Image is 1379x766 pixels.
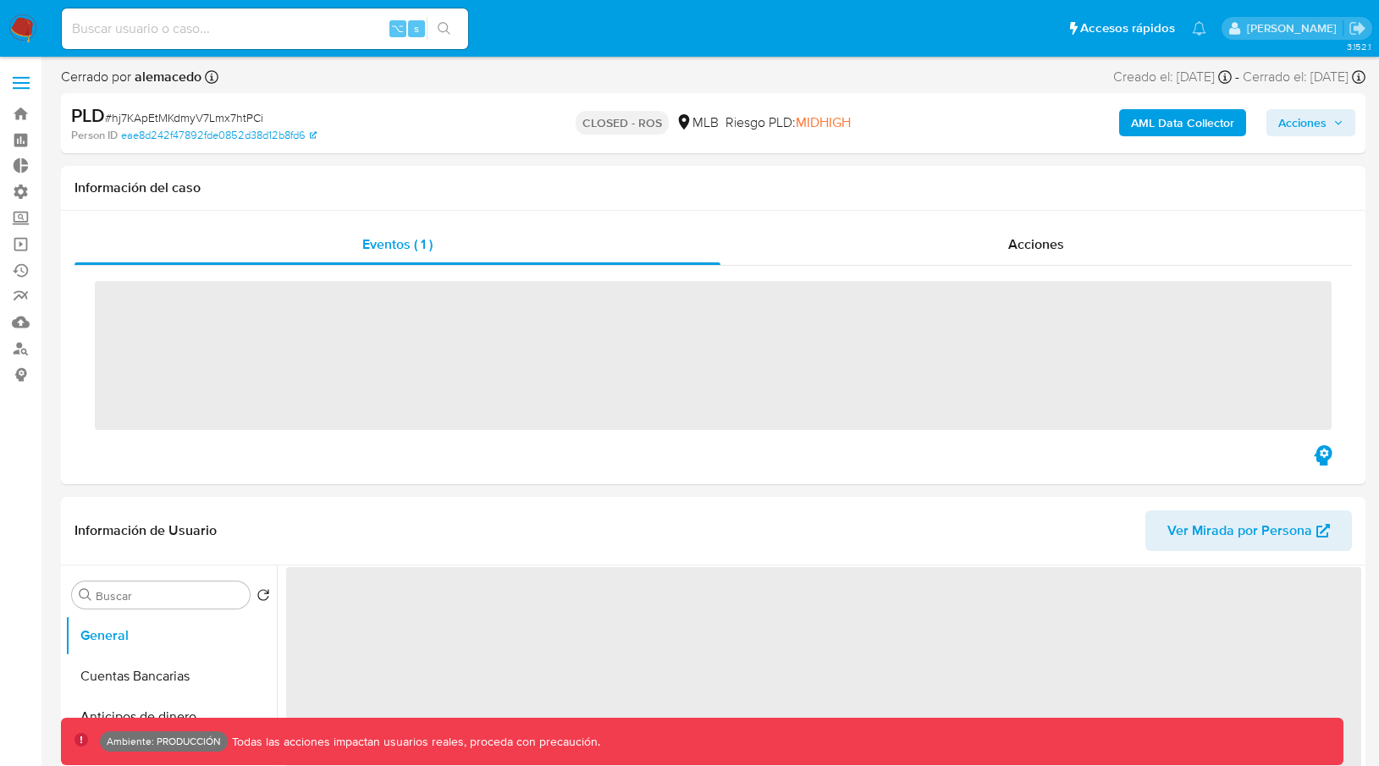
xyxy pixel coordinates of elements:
div: Creado el: [DATE] [1113,68,1232,86]
span: Acciones [1008,234,1064,254]
button: Anticipos de dinero [65,697,277,737]
span: ‌ [95,281,1332,430]
a: Salir [1349,19,1366,37]
button: Cuentas Bancarias [65,656,277,697]
span: MIDHIGH [796,113,851,132]
b: PLD [71,102,105,129]
button: AML Data Collector [1119,109,1246,136]
button: search-icon [427,17,461,41]
span: s [414,20,419,36]
span: # hj7KApEtMKdmyV7Lmx7htPCi [105,109,263,126]
div: MLB [676,113,719,132]
p: Todas las acciones impactan usuarios reales, proceda con precaución. [228,734,600,750]
button: Volver al orden por defecto [256,588,270,607]
span: - [1235,68,1239,86]
input: Buscar usuario o caso... [62,18,468,40]
p: CLOSED - ROS [576,111,669,135]
button: Buscar [79,588,92,602]
span: Accesos rápidos [1080,19,1175,37]
p: kevin.palacios@mercadolibre.com [1247,20,1343,36]
span: Eventos ( 1 ) [362,234,433,254]
span: Acciones [1278,109,1327,136]
b: Person ID [71,128,118,143]
h1: Información del caso [74,179,1352,196]
span: Cerrado por [61,68,201,86]
b: alemacedo [131,67,201,86]
button: Ver Mirada por Persona [1145,510,1352,551]
span: Ver Mirada por Persona [1167,510,1312,551]
a: Notificaciones [1192,21,1206,36]
button: General [65,615,277,656]
button: Acciones [1266,109,1355,136]
span: Riesgo PLD: [725,113,851,132]
span: ⌥ [391,20,404,36]
a: eae8d242f47892fde0852d38d12b8fd6 [121,128,317,143]
b: AML Data Collector [1131,109,1234,136]
h1: Información de Usuario [74,522,217,539]
p: Ambiente: PRODUCCIÓN [107,738,221,745]
div: Cerrado el: [DATE] [1243,68,1365,86]
input: Buscar [96,588,243,603]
